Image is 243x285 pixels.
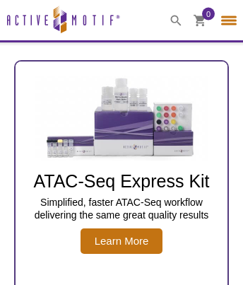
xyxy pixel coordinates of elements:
a: ATAC-Seq Express Kit ATAC-Seq Express Kit Simplified, faster ATAC-Seq workflow delivering the sam... [16,76,227,254]
h2: ATAC-Seq Express Kit [23,170,220,192]
span: 0 [206,7,211,20]
span: Learn More [81,228,163,254]
img: ATAC-Seq Express Kit [30,76,213,161]
a: 0 [194,14,206,29]
p: Simplified, faster ATAC-Seq workflow delivering the same great quality results [23,196,220,221]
